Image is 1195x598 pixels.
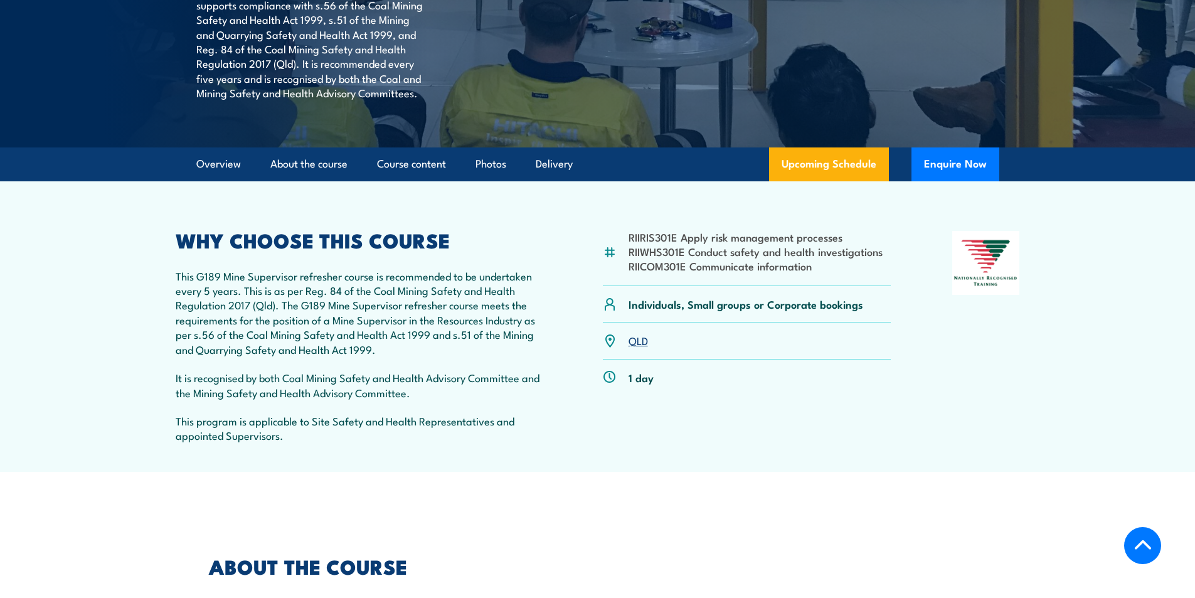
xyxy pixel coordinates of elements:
p: It is recognised by both Coal Mining Safety and Health Advisory Committee and the Mining Safety a... [176,370,542,400]
a: Course content [377,147,446,181]
p: 1 day [629,370,654,385]
img: Nationally Recognised Training logo. [952,231,1020,295]
h2: ABOUT THE COURSE [209,557,540,575]
a: Overview [196,147,241,181]
li: RIICOM301E Communicate information [629,259,883,273]
a: Upcoming Schedule [769,147,889,181]
p: Individuals, Small groups or Corporate bookings [629,297,863,311]
p: This program is applicable to Site Safety and Health Representatives and appointed Supervisors. [176,414,542,443]
a: About the course [270,147,348,181]
h2: WHY CHOOSE THIS COURSE [176,231,542,248]
li: RIIWHS301E Conduct safety and health investigations [629,244,883,259]
a: QLD [629,333,648,348]
a: Delivery [536,147,573,181]
a: Photos [475,147,506,181]
button: Enquire Now [911,147,999,181]
p: This G189 Mine Supervisor refresher course is recommended to be undertaken every 5 years. This is... [176,269,542,356]
li: RIIRIS301E Apply risk management processes [629,230,883,244]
